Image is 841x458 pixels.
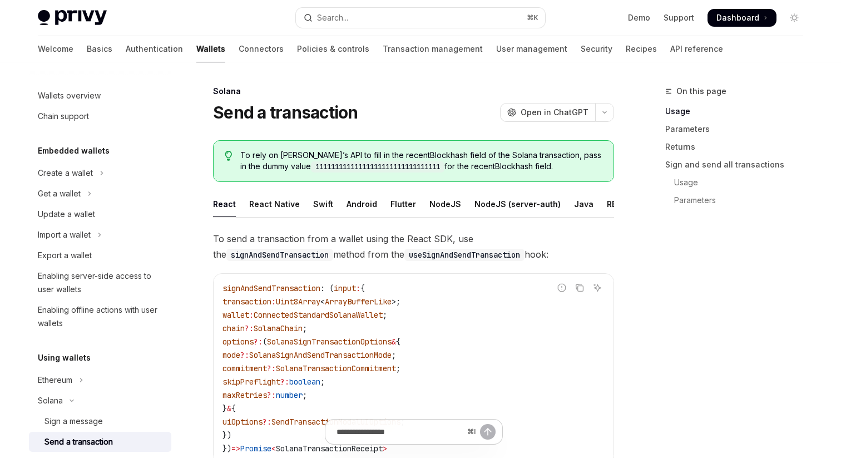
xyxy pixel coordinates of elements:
[303,390,307,400] span: ;
[521,107,588,118] span: Open in ChatGPT
[29,432,171,452] a: Send a transaction
[213,191,236,217] div: React
[383,36,483,62] a: Transaction management
[390,191,416,217] div: Flutter
[396,363,400,373] span: ;
[38,166,93,180] div: Create a wallet
[29,300,171,333] a: Enabling offline actions with user wallets
[38,303,165,330] div: Enabling offline actions with user wallets
[227,403,231,413] span: &
[29,225,171,245] button: Toggle Import a wallet section
[320,377,325,387] span: ;
[347,191,377,217] div: Android
[320,297,325,307] span: <
[38,208,95,221] div: Update a wallet
[716,12,759,23] span: Dashboard
[29,411,171,431] a: Sign a message
[225,151,232,161] svg: Tip
[383,310,387,320] span: ;
[222,297,271,307] span: transaction
[254,310,383,320] span: ConnectedStandardSolanaWallet
[222,283,320,293] span: signAndSendTransaction
[245,323,254,333] span: ?:
[664,12,694,23] a: Support
[29,370,171,390] button: Toggle Ethereum section
[313,191,333,217] div: Swift
[38,249,92,262] div: Export a wallet
[239,36,284,62] a: Connectors
[665,138,812,156] a: Returns
[213,86,614,97] div: Solana
[665,156,812,174] a: Sign and send all transactions
[303,323,307,333] span: ;
[213,102,358,122] h1: Send a transaction
[38,228,91,242] div: Import a wallet
[38,36,73,62] a: Welcome
[254,337,263,347] span: ?:
[320,283,334,293] span: : (
[297,36,369,62] a: Policies & controls
[392,297,400,307] span: >;
[29,204,171,224] a: Update a wallet
[44,415,103,428] div: Sign a message
[222,350,240,360] span: mode
[670,36,723,62] a: API reference
[626,36,657,62] a: Recipes
[296,8,545,28] button: Open search
[360,283,365,293] span: {
[280,377,289,387] span: ?:
[276,390,303,400] span: number
[29,184,171,204] button: Toggle Get a wallet section
[222,337,254,347] span: options
[676,85,726,98] span: On this page
[29,266,171,299] a: Enabling server-side access to user wallets
[317,11,348,24] div: Search...
[276,363,396,373] span: SolanaTransactionCommitment
[271,297,276,307] span: :
[38,10,107,26] img: light logo
[87,36,112,62] a: Basics
[356,283,360,293] span: :
[29,391,171,411] button: Toggle Solana section
[527,13,538,22] span: ⌘ K
[574,191,593,217] div: Java
[44,435,113,449] div: Send a transaction
[396,337,400,347] span: {
[38,187,81,200] div: Get a wallet
[311,161,444,173] code: 11111111111111111111111111111111
[222,310,249,320] span: wallet
[38,269,165,296] div: Enabling server-side access to user wallets
[38,373,72,387] div: Ethereum
[29,106,171,126] a: Chain support
[38,110,89,123] div: Chain support
[38,394,63,407] div: Solana
[581,36,612,62] a: Security
[572,280,587,295] button: Copy the contents from the code block
[334,283,356,293] span: input
[474,191,561,217] div: NodeJS (server-auth)
[665,191,812,209] a: Parameters
[38,89,101,102] div: Wallets overview
[500,103,595,122] button: Open in ChatGPT
[249,350,392,360] span: SolanaSignAndSendTransactionMode
[38,144,110,157] h5: Embedded wallets
[213,231,614,262] span: To send a transaction from a wallet using the React SDK, use the method from the hook:
[126,36,183,62] a: Authentication
[249,191,300,217] div: React Native
[222,377,280,387] span: skipPreflight
[496,36,567,62] a: User management
[196,36,225,62] a: Wallets
[222,403,227,413] span: }
[249,310,254,320] span: :
[607,191,642,217] div: REST API
[480,424,496,440] button: Send message
[785,9,803,27] button: Toggle dark mode
[267,363,276,373] span: ?:
[590,280,605,295] button: Ask AI
[254,323,303,333] span: SolanaChain
[38,351,91,365] h5: Using wallets
[404,249,525,261] code: useSignAndSendTransaction
[29,245,171,265] a: Export a wallet
[708,9,776,27] a: Dashboard
[665,174,812,191] a: Usage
